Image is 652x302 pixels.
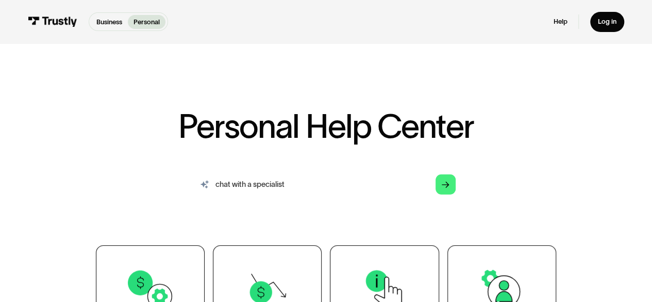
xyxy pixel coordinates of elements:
[128,15,165,29] a: Personal
[178,109,474,142] h1: Personal Help Center
[96,17,122,27] p: Business
[133,17,160,27] p: Personal
[598,18,616,26] div: Log in
[590,12,624,32] a: Log in
[91,15,128,29] a: Business
[553,18,567,26] a: Help
[189,169,463,200] form: Search
[189,169,463,200] input: search
[28,17,77,27] img: Trustly Logo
